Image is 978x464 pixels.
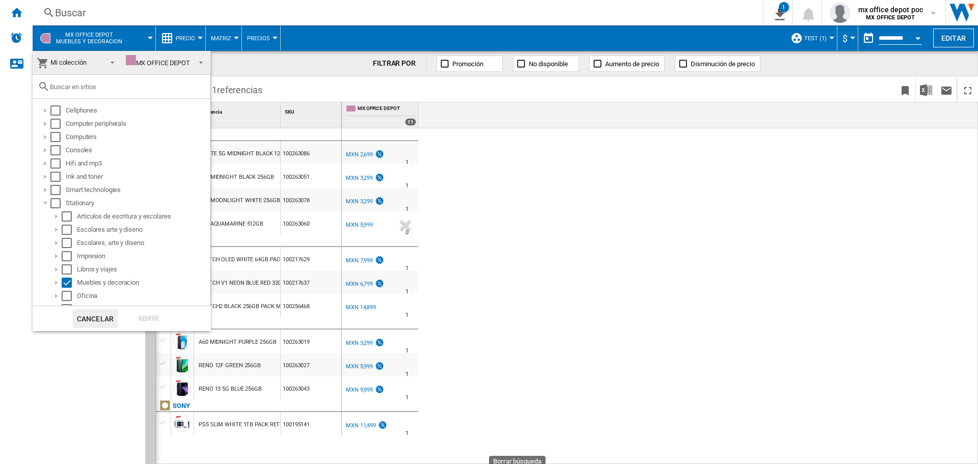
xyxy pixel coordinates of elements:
div: Hifi and mp3 [66,158,209,169]
md-checkbox: Select [62,225,77,235]
md-checkbox: Select [62,304,77,314]
div: Consoles [66,145,209,155]
md-checkbox: Select [62,238,77,248]
md-checkbox: Select [50,119,66,129]
div: MX OFFICE DEPOT [126,59,191,67]
div: Oficina [77,291,209,301]
md-checkbox: Select [50,105,66,116]
div: Ink and toner [66,172,209,182]
div: Computer peripherals [66,119,209,129]
div: Impresion [77,251,209,261]
md-checkbox: Select [62,264,77,275]
md-checkbox: Select [50,198,66,208]
md-checkbox: Select [50,172,66,182]
div: Escolares, arte y diseno [77,238,209,248]
md-checkbox: Select [62,211,77,222]
md-checkbox: Select [62,251,77,261]
div: Muebles y decoracion [77,278,209,288]
input: Buscar en sitios [50,83,205,91]
span: Mi colección [50,59,87,66]
div: Smart technologies [66,185,209,195]
md-checkbox: Select [62,278,77,288]
md-checkbox: Select [50,185,66,195]
div: Originales office depot [77,304,209,314]
button: Cancelar [73,309,118,328]
div: Escolares arte y diseno [77,225,209,235]
md-checkbox: Select [50,145,66,155]
div: Abrir [126,309,171,328]
div: Computers [66,132,209,142]
div: Libros y viajes [77,264,209,275]
div: Articulos de escritura y escolares [77,211,209,222]
md-checkbox: Select [62,291,77,301]
md-checkbox: Select [50,158,66,169]
div: Cellphones [66,105,209,116]
md-checkbox: Select [50,132,66,142]
div: Stationary [66,198,209,208]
